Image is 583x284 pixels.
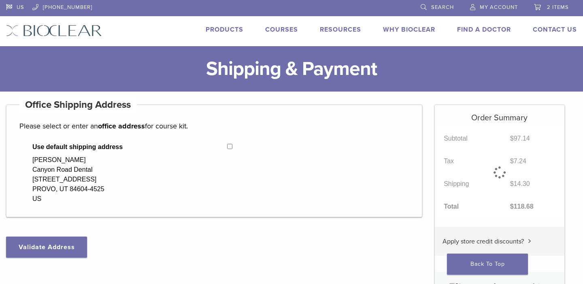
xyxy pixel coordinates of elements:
span: 2 items [547,4,569,11]
a: Find A Doctor [457,26,511,34]
h5: Order Summary [435,105,565,123]
span: Search [431,4,454,11]
div: [PERSON_NAME] Canyon Road Dental [STREET_ADDRESS] PROVO, UT 84604-4525 US [32,155,104,204]
img: caret.svg [528,239,531,243]
span: Use default shipping address [32,142,227,152]
p: Please select or enter an for course kit. [19,120,409,132]
a: Why Bioclear [383,26,435,34]
a: Resources [320,26,361,34]
span: Apply store credit discounts? [443,237,524,246]
a: Products [206,26,243,34]
a: Contact Us [533,26,577,34]
a: Back To Top [447,254,528,275]
span: My Account [480,4,518,11]
h4: Office Shipping Address [19,95,137,115]
a: Courses [265,26,298,34]
button: Validate Address [6,237,87,258]
img: Bioclear [6,25,102,36]
strong: office address [98,122,145,130]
